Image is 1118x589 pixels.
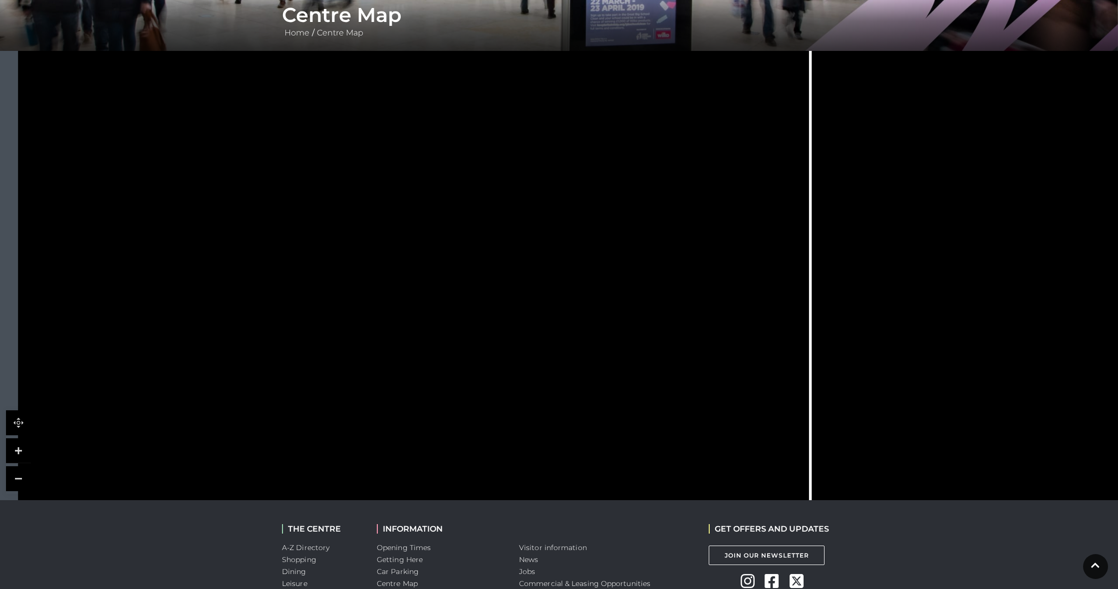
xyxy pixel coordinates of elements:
a: Opening Times [377,543,431,552]
h2: THE CENTRE [282,524,362,534]
a: Visitor information [519,543,587,552]
a: Shopping [282,555,316,564]
a: Leisure [282,579,307,588]
a: Centre Map [314,28,366,37]
a: Jobs [519,567,535,576]
div: / [275,3,843,39]
a: Home [282,28,312,37]
a: Join Our Newsletter [709,546,825,565]
a: Dining [282,567,306,576]
a: Car Parking [377,567,419,576]
a: Getting Here [377,555,423,564]
a: Centre Map [377,579,418,588]
h1: Centre Map [282,3,836,27]
h2: INFORMATION [377,524,504,534]
a: News [519,555,538,564]
a: Commercial & Leasing Opportunities [519,579,650,588]
h2: GET OFFERS AND UPDATES [709,524,829,534]
a: A-Z Directory [282,543,329,552]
